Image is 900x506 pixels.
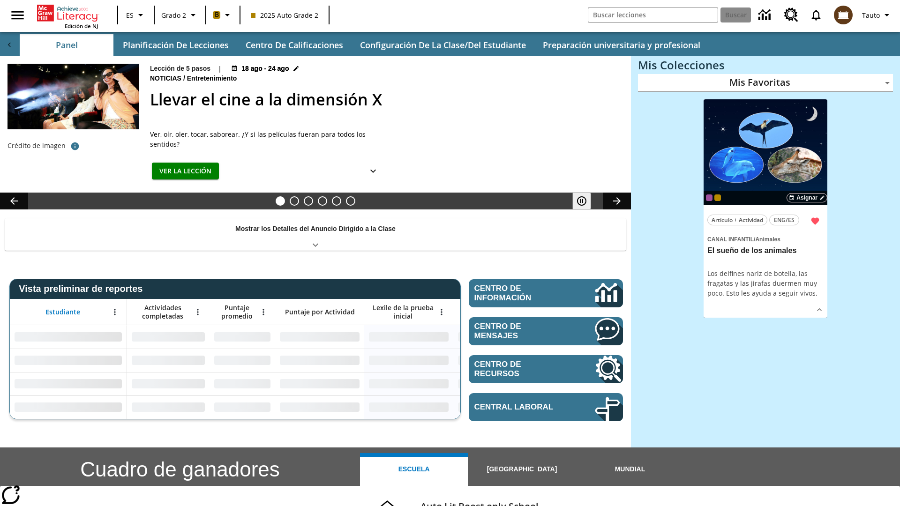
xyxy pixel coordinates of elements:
[235,224,396,234] p: Mostrar los Detalles del Anuncio Dirigido a la Clase
[127,395,210,419] div: Sin datos,
[45,308,80,316] span: Estudiante
[706,194,712,201] div: OL 2025 Auto Grade 3
[37,3,98,30] div: Portada
[210,372,275,395] div: Sin datos,
[469,317,623,345] a: Centro de mensajes
[754,236,755,243] span: /
[4,1,31,29] button: Abrir el menú lateral
[19,34,709,56] div: Subbarra de navegación
[132,304,194,320] span: Actividades completadas
[712,215,763,225] span: Artículo + Actividad
[152,163,219,180] button: Ver la lección
[474,284,563,303] span: Centro de información
[862,10,880,20] span: Tauto
[150,88,620,112] h2: Llevar el cine a la dimensión X
[276,196,285,206] button: Diapositiva 1 Llevar el cine a la dimensión X
[20,34,113,56] button: Panel
[834,6,853,24] img: avatar image
[210,325,275,349] div: Sin datos,
[7,141,66,150] p: Crédito de imagen
[251,10,318,20] span: 2025 Auto Grade 2
[453,349,542,372] div: Sin datos,
[150,129,384,149] div: Ver, oír, oler, tocar, saborear. ¿Y si las películas fueran para todos los sentidos?
[127,372,210,395] div: Sin datos,
[779,2,804,28] a: Centro de recursos, Se abrirá en una pestaña nueva.
[161,10,186,20] span: Grado 2
[229,64,301,74] button: 18 ago - 24 ago Elegir fechas
[638,74,893,92] div: Mis Favoritas
[346,196,355,206] button: Diapositiva 6 Una idea, mucho trabajo
[256,305,270,319] button: Abrir menú
[127,325,210,349] div: Sin datos,
[215,9,219,21] span: B
[209,7,237,23] button: Boost El color de la clase es anaranjado claro. Cambiar el color de la clase.
[576,453,684,486] button: Mundial
[360,453,468,486] button: Escuela
[19,283,147,294] span: Vista preliminar de reportes
[115,34,236,56] button: Planificación de lecciones
[603,193,631,209] button: Carrusel de lecciones, seguir
[812,303,826,317] button: Ver más
[364,163,382,180] button: Ver más
[707,246,824,256] h3: El sueño de los animales
[369,304,437,320] span: Lexile de la prueba inicial
[572,193,591,209] button: Pausar
[714,194,721,201] div: New 2025 class
[707,268,824,298] div: Los delfines nariz de botella, las fragatas y las jirafas duermen muy poco. Esto les ayuda a segu...
[796,193,817,202] span: Asignar
[753,2,779,28] a: Centro de información
[65,22,98,30] span: Edición de NJ
[787,193,827,202] button: Asignar Elegir fechas
[469,355,623,383] a: Centro de recursos, Se abrirá en una pestaña nueva.
[127,349,210,372] div: Sin datos,
[183,74,185,82] span: /
[453,372,542,395] div: Sin datos,
[469,279,623,307] a: Centro de información
[210,395,275,419] div: Sin datos,
[707,236,754,243] span: Canal Infantil
[191,305,205,319] button: Abrir menú
[572,193,600,209] div: Pausar
[453,395,542,419] div: Sin datos,
[468,453,576,486] button: [GEOGRAPHIC_DATA]
[150,74,183,84] span: Noticias
[453,325,542,349] div: Sin datos,
[828,3,858,27] button: Escoja un nuevo avatar
[210,349,275,372] div: Sin datos,
[332,196,341,206] button: Diapositiva 5 ¿Cuál es la gran idea?
[7,64,139,129] img: El panel situado frente a los asientos rocía con agua nebulizada al feliz público en un cine equi...
[304,196,313,206] button: Diapositiva 3 Modas que pasaron de moda
[238,34,351,56] button: Centro de calificaciones
[535,34,708,56] button: Preparación universitaria y profesional
[126,10,134,20] span: ES
[769,215,799,225] button: ENG/ES
[774,215,795,225] span: ENG/ES
[187,74,239,84] span: Entretenimiento
[214,304,259,320] span: Puntaje promedio
[755,236,780,243] span: Animales
[474,402,567,412] span: Central laboral
[318,196,327,206] button: Diapositiva 4 ¿Los autos del futuro?
[157,7,202,23] button: Grado: Grado 2, Elige un grado
[290,196,299,206] button: Diapositiva 2 ¿Lo quieres con papas fritas?
[588,7,718,22] input: Buscar campo
[150,64,210,74] p: Lección de 5 pasos
[858,7,896,23] button: Perfil/Configuración
[474,360,567,379] span: Centro de recursos
[121,7,151,23] button: Lenguaje: ES, Selecciona un idioma
[5,218,626,251] div: Mostrar los Detalles del Anuncio Dirigido a la Clase
[469,393,623,421] a: Central laboral
[37,4,98,22] a: Portada
[707,215,767,225] button: Artículo + Actividad
[704,99,827,318] div: lesson details
[285,308,355,316] span: Puntaje por Actividad
[707,234,824,244] span: Tema: Canal Infantil/Animales
[474,322,567,341] span: Centro de mensajes
[638,59,893,72] h3: Mis Colecciones
[218,64,222,74] span: |
[435,305,449,319] button: Abrir menú
[108,305,122,319] button: Abrir menú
